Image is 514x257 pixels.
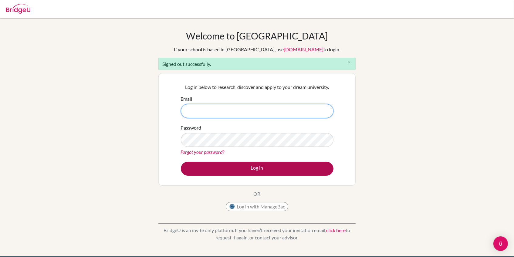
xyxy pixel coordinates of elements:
[181,83,333,91] p: Log in below to research, discover and apply to your dream university.
[158,227,356,241] p: BridgeU is an invite only platform. If you haven’t received your invitation email, to request it ...
[6,4,30,14] img: Bridge-U
[158,58,356,70] div: Signed out successfully.
[174,46,340,53] div: If your school is based in [GEOGRAPHIC_DATA], use to login.
[226,202,288,211] button: Log in with ManageBac
[181,162,333,176] button: Log in
[347,60,352,65] i: close
[186,30,328,41] h1: Welcome to [GEOGRAPHIC_DATA]
[326,227,346,233] a: click here
[284,46,323,52] a: [DOMAIN_NAME]
[254,190,261,198] p: OR
[181,95,192,103] label: Email
[343,58,355,67] button: Close
[181,124,201,131] label: Password
[181,149,225,155] a: Forgot your password?
[493,236,508,251] div: Open Intercom Messenger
